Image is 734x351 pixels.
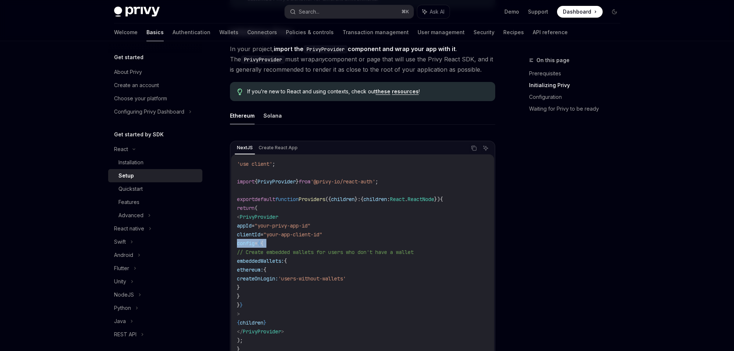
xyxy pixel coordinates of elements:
[272,161,275,167] span: ;
[469,143,479,153] button: Copy the contents from the code block
[529,79,626,91] a: Initializing Privy
[529,91,626,103] a: Configuration
[237,231,260,238] span: clientId
[247,88,487,95] span: If you’re new to React and using contexts, check out !
[247,24,277,41] a: Connectors
[241,55,285,64] code: PrivyProvider
[237,293,240,300] span: }
[299,196,325,203] span: Providers
[529,103,626,115] a: Waiting for Privy to be ready
[114,24,138,41] a: Welcome
[118,211,143,220] div: Advanced
[536,56,570,65] span: On this page
[237,284,240,291] span: }
[118,198,139,207] div: Features
[263,266,266,273] span: {
[240,302,243,308] span: }
[237,302,240,308] span: }
[361,196,364,203] span: {
[237,328,243,335] span: </
[315,55,325,63] em: any
[325,196,331,203] span: ({
[108,92,202,105] a: Choose your platform
[237,196,255,203] span: export
[281,328,284,335] span: >
[285,5,414,18] button: Search...⌘K
[114,145,128,154] div: React
[275,196,299,203] span: function
[114,224,144,233] div: React native
[274,45,455,53] strong: import the component and wrap your app with it
[255,178,258,185] span: {
[237,89,242,95] svg: Tip
[114,68,142,76] div: About Privy
[430,8,444,15] span: Ask AI
[563,8,591,15] span: Dashboard
[387,196,390,203] span: :
[230,44,495,75] span: In your project, . The must wrap component or page that will use the Privy React SDK, and it is g...
[118,171,134,180] div: Setup
[114,330,136,339] div: REST API
[114,81,159,90] div: Create an account
[219,24,238,41] a: Wallets
[474,24,494,41] a: Security
[299,178,311,185] span: from
[255,205,258,211] span: (
[237,240,255,247] span: config
[237,319,240,326] span: {
[237,266,263,273] span: ethereum:
[401,9,409,15] span: ⌘ K
[237,311,240,317] span: >
[108,65,202,79] a: About Privy
[230,107,255,124] button: Ethereum
[114,94,167,103] div: Choose your platform
[114,53,143,62] h5: Get started
[118,158,143,167] div: Installation
[528,8,548,15] a: Support
[392,88,419,95] a: resources
[237,337,243,344] span: );
[237,214,240,220] span: <
[260,231,263,238] span: =
[609,6,620,18] button: Toggle dark mode
[504,8,519,15] a: Demo
[240,214,278,220] span: PrivyProvider
[255,240,258,247] span: =
[235,143,255,152] div: NextJS
[114,107,184,116] div: Configuring Privy Dashboard
[481,143,490,153] button: Ask AI
[114,277,126,286] div: Unity
[343,24,409,41] a: Transaction management
[299,7,319,16] div: Search...
[108,196,202,209] a: Features
[173,24,210,41] a: Authentication
[255,196,275,203] span: default
[237,161,272,167] span: 'use client'
[503,24,524,41] a: Recipes
[237,222,252,229] span: appId
[278,275,346,282] span: 'users-without-wallets'
[114,290,134,299] div: NodeJS
[255,222,311,229] span: "your-privy-app-id"
[114,304,131,312] div: Python
[114,317,126,326] div: Java
[114,237,126,246] div: Swift
[263,319,266,326] span: }
[355,196,358,203] span: }
[390,196,405,203] span: React
[408,196,434,203] span: ReactNode
[118,185,143,193] div: Quickstart
[114,130,164,139] h5: Get started by SDK
[108,79,202,92] a: Create an account
[364,196,387,203] span: children
[529,68,626,79] a: Prerequisites
[114,264,129,273] div: Flutter
[108,169,202,182] a: Setup
[533,24,568,41] a: API reference
[376,88,390,95] a: these
[252,222,255,229] span: =
[304,45,348,53] code: PrivyProvider
[263,231,322,238] span: "your-app-client-id"
[108,156,202,169] a: Installation
[418,24,465,41] a: User management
